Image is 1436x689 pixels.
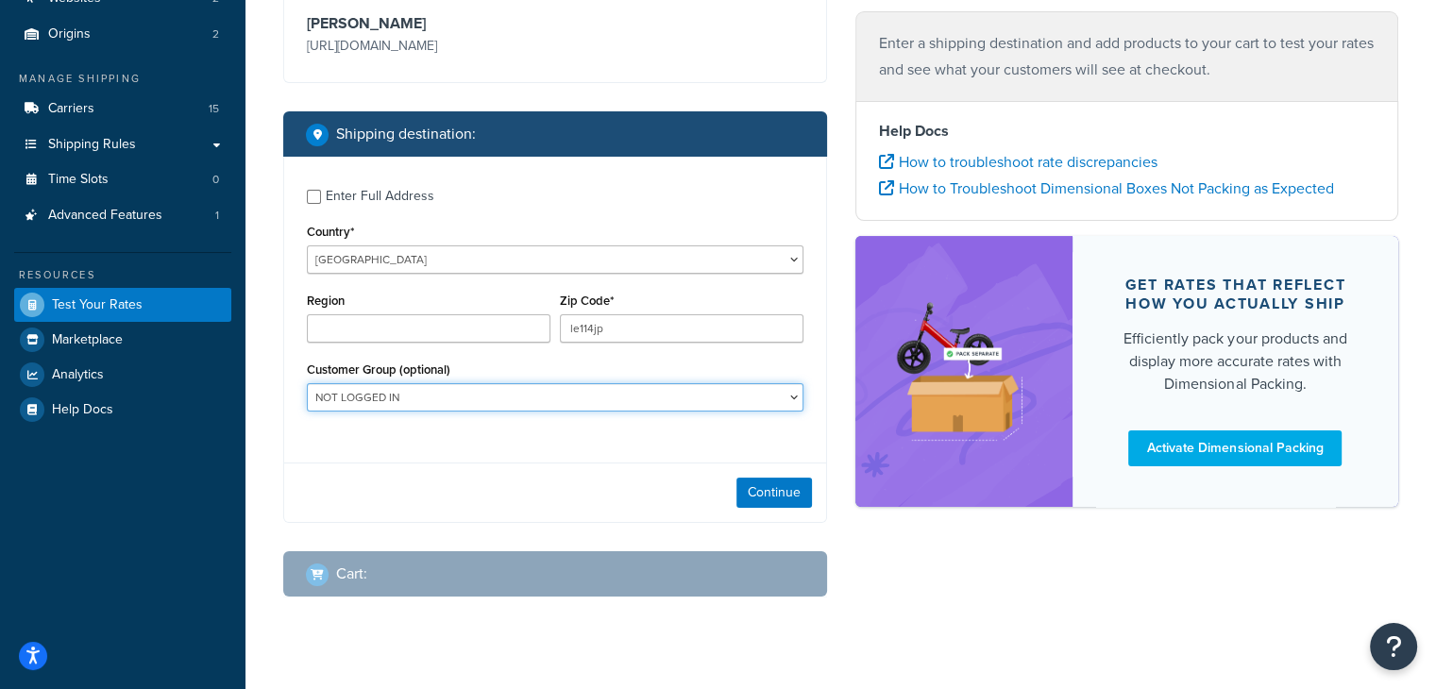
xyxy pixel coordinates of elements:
[14,92,231,126] a: Carriers15
[307,225,354,239] label: Country*
[884,264,1044,478] img: feature-image-dim-d40ad3071a2b3c8e08177464837368e35600d3c5e73b18a22c1e4bb210dc32ac.png
[14,162,231,197] a: Time Slots0
[52,402,113,418] span: Help Docs
[48,101,94,117] span: Carriers
[52,332,123,348] span: Marketplace
[48,208,162,224] span: Advanced Features
[14,323,231,357] a: Marketplace
[1118,328,1353,395] div: Efficiently pack your products and display more accurate rates with Dimensional Packing.
[1128,430,1342,466] a: Activate Dimensional Packing
[14,393,231,427] a: Help Docs
[1370,623,1417,670] button: Open Resource Center
[736,478,812,508] button: Continue
[14,267,231,283] div: Resources
[212,26,219,42] span: 2
[560,294,614,308] label: Zip Code*
[307,190,321,204] input: Enter Full Address
[48,137,136,153] span: Shipping Rules
[14,17,231,52] li: Origins
[14,162,231,197] li: Time Slots
[14,198,231,233] a: Advanced Features1
[307,362,450,377] label: Customer Group (optional)
[336,126,476,143] h2: Shipping destination :
[326,183,434,210] div: Enter Full Address
[209,101,219,117] span: 15
[14,358,231,392] a: Analytics
[879,151,1157,173] a: How to troubleshoot rate discrepancies
[879,120,1376,143] h4: Help Docs
[52,297,143,313] span: Test Your Rates
[14,17,231,52] a: Origins2
[1118,276,1353,313] div: Get rates that reflect how you actually ship
[215,208,219,224] span: 1
[307,14,550,33] h3: [PERSON_NAME]
[14,71,231,87] div: Manage Shipping
[48,26,91,42] span: Origins
[307,33,550,59] p: [URL][DOMAIN_NAME]
[212,172,219,188] span: 0
[14,288,231,322] a: Test Your Rates
[879,177,1334,199] a: How to Troubleshoot Dimensional Boxes Not Packing as Expected
[48,172,109,188] span: Time Slots
[336,565,367,582] h2: Cart :
[52,367,104,383] span: Analytics
[14,198,231,233] li: Advanced Features
[14,127,231,162] a: Shipping Rules
[14,92,231,126] li: Carriers
[879,30,1376,83] p: Enter a shipping destination and add products to your cart to test your rates and see what your c...
[307,294,345,308] label: Region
